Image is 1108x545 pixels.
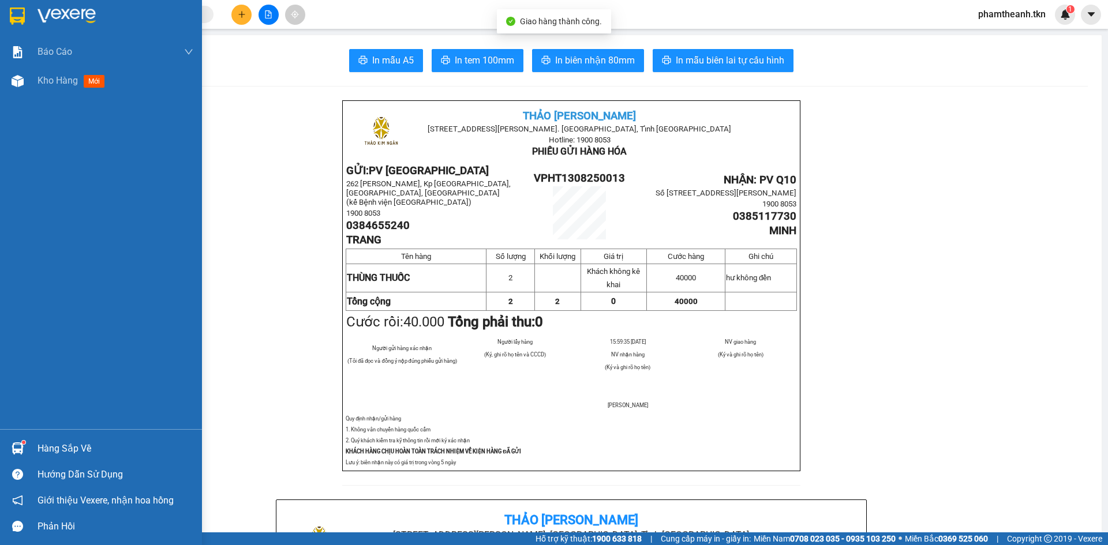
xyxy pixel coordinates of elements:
span: 2 [508,273,512,282]
span: (Ký, ghi rõ họ tên và CCCD) [484,351,546,358]
span: Khối lượng [540,252,575,261]
span: Lưu ý: biên nhận này có giá trị trong vòng 5 ngày [346,459,456,465]
span: notification [12,495,23,506]
img: solution-icon [12,46,24,58]
span: 1900 8053 [762,200,796,208]
span: [PERSON_NAME] [608,402,648,408]
b: GỬI : PV Q10 [14,84,106,103]
button: printerIn tem 100mm [432,49,523,72]
img: logo-vxr [10,7,25,25]
button: caret-down [1081,5,1101,25]
span: printer [358,55,368,66]
span: 40000 [675,297,698,306]
span: Cước hàng [668,252,704,261]
li: [STREET_ADDRESS][PERSON_NAME]. [GEOGRAPHIC_DATA], Tỉnh [GEOGRAPHIC_DATA] [108,28,482,43]
strong: Tổng cộng [347,296,391,307]
span: VPHT1308250013 [534,172,625,185]
span: 40000 [676,273,696,282]
strong: KHÁCH HÀNG CHỊU HOÀN TOÀN TRÁCH NHIỆM VỀ KIỆN HÀNG ĐÃ GỬI [346,448,521,454]
img: warehouse-icon [12,75,24,87]
span: printer [441,55,450,66]
span: 1 [1068,5,1072,13]
span: TRANG [346,234,381,246]
span: Số lượng [496,252,526,261]
button: aim [285,5,305,25]
span: Người gửi hàng xác nhận [372,345,432,351]
span: 0385117730 [733,210,796,223]
span: | [650,532,652,545]
img: logo [353,104,410,161]
span: Giá trị [604,252,623,261]
span: (Tôi đã đọc và đồng ý nộp đúng phiếu gửi hàng) [347,358,457,364]
span: Số [STREET_ADDRESS][PERSON_NAME] [656,189,796,197]
span: Người lấy hàng [497,339,533,345]
span: 1900 8053 [346,209,380,217]
span: In mẫu biên lai tự cấu hình [676,53,784,67]
span: (Ký và ghi rõ họ tên) [718,351,763,358]
span: plus [238,10,246,18]
span: message [12,521,23,532]
span: In tem 100mm [455,53,514,67]
span: Báo cáo [38,44,72,59]
strong: GỬI: [346,164,489,177]
span: 2 [508,297,513,306]
span: Miền Nam [754,532,896,545]
span: 2. Quý khách kiểm tra kỹ thông tin rồi mới ký xác nhận [346,437,470,443]
span: 262 [PERSON_NAME], Kp [GEOGRAPHIC_DATA], [GEOGRAPHIC_DATA], [GEOGRAPHIC_DATA] (kế Bệnh viện [GEOG... [346,179,511,206]
span: 40.000 [403,314,444,330]
img: warehouse-icon [12,442,24,454]
span: caret-down [1086,9,1096,20]
span: 1. Không vân chuyển hàng quốc cấm [346,426,431,433]
button: file-add [259,5,279,25]
span: phamtheanh.tkn [969,7,1055,21]
span: In biên nhận 80mm [555,53,635,67]
span: Hỗ trợ kỹ thuật: [536,532,642,545]
button: printerIn mẫu A5 [349,49,423,72]
span: Khách không kê khai [587,267,640,289]
strong: Tổng phải thu: [448,314,543,330]
span: Cước rồi: [346,314,543,330]
span: hư không đền [726,273,771,282]
span: aim [291,10,299,18]
strong: 0708 023 035 - 0935 103 250 [790,534,896,543]
span: printer [541,55,551,66]
b: Thảo [PERSON_NAME] [504,513,638,527]
span: PHIẾU GỬI HÀNG HÓA [532,146,627,157]
span: NV nhận hàng [611,351,645,358]
button: plus [231,5,252,25]
span: mới [84,75,104,88]
span: Hotline: 1900 8053 [549,136,611,144]
button: printerIn mẫu biên lai tự cấu hình [653,49,793,72]
sup: 1 [1066,5,1075,13]
span: check-circle [506,17,515,26]
span: Ghi chú [748,252,773,261]
span: Kho hàng [38,75,78,86]
span: [STREET_ADDRESS][PERSON_NAME]. [GEOGRAPHIC_DATA], Tỉnh [GEOGRAPHIC_DATA] [428,125,731,133]
span: Quy định nhận/gửi hàng [346,415,401,422]
li: Hotline: 1900 8153 [108,43,482,57]
img: logo.jpg [14,14,72,72]
span: | [997,532,998,545]
span: THẢO [PERSON_NAME] [523,110,636,122]
span: Giới thiệu Vexere, nhận hoa hồng [38,493,174,508]
li: [STREET_ADDRESS][PERSON_NAME]. [GEOGRAPHIC_DATA], Tỉnh [GEOGRAPHIC_DATA] [384,528,758,542]
span: 2 [555,297,560,306]
span: 0384655240 [346,219,410,232]
span: THÙNG THUỐC [347,272,410,283]
span: 0 [611,296,616,306]
span: copyright [1044,535,1052,543]
span: PV [GEOGRAPHIC_DATA] [369,164,489,177]
span: In mẫu A5 [372,53,414,67]
span: Miền Bắc [905,532,988,545]
button: printerIn biên nhận 80mm [532,49,644,72]
div: Phản hồi [38,518,193,535]
span: Tên hàng [401,252,431,261]
span: (Ký và ghi rõ họ tên) [605,364,650,370]
span: Cung cấp máy in - giấy in: [661,532,751,545]
div: Hướng dẫn sử dụng [38,466,193,483]
span: MINH [769,224,796,237]
span: down [184,47,193,57]
img: icon-new-feature [1060,9,1070,20]
span: NV giao hàng [725,339,756,345]
strong: 0369 525 060 [938,534,988,543]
